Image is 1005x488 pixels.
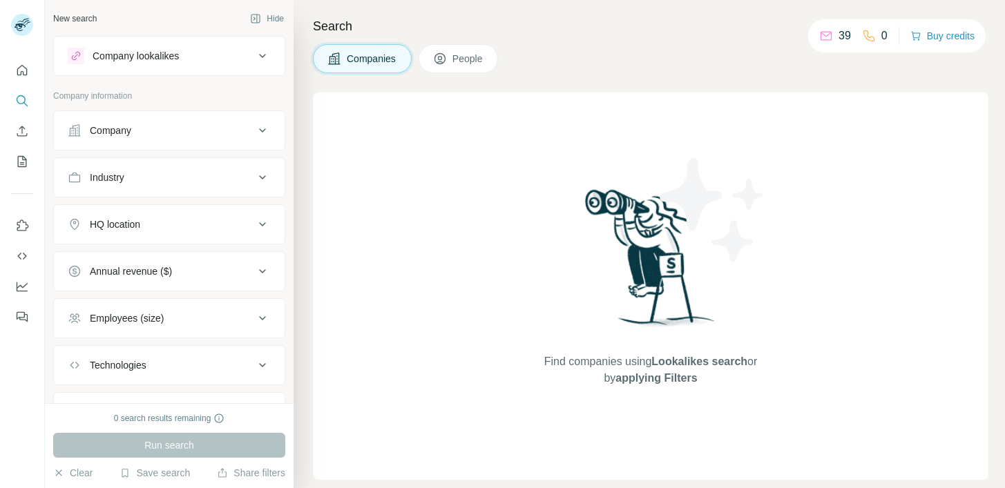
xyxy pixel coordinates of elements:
[90,217,140,231] div: HQ location
[54,161,285,194] button: Industry
[11,119,33,144] button: Enrich CSV
[11,88,33,113] button: Search
[540,353,761,387] span: Find companies using or by
[90,124,131,137] div: Company
[90,170,124,184] div: Industry
[217,466,285,480] button: Share filters
[11,213,33,238] button: Use Surfe on LinkedIn
[347,52,397,66] span: Companies
[452,52,484,66] span: People
[54,396,285,429] button: Keywords
[53,12,97,25] div: New search
[651,148,775,272] img: Surfe Illustration - Stars
[11,58,33,83] button: Quick start
[114,412,225,424] div: 0 search results remaining
[54,255,285,288] button: Annual revenue ($)
[910,26,975,46] button: Buy credits
[881,28,888,44] p: 0
[240,8,294,29] button: Hide
[54,114,285,147] button: Company
[11,149,33,174] button: My lists
[119,466,190,480] button: Save search
[11,244,33,269] button: Use Surfe API
[54,39,285,72] button: Company lookalikes
[11,304,33,329] button: Feedback
[90,264,172,278] div: Annual revenue ($)
[54,349,285,382] button: Technologies
[93,49,179,63] div: Company lookalikes
[54,208,285,241] button: HQ location
[54,302,285,335] button: Employees (size)
[11,274,33,299] button: Dashboard
[651,355,747,367] span: Lookalikes search
[615,372,697,384] span: applying Filters
[90,358,146,372] div: Technologies
[839,28,851,44] p: 39
[53,466,93,480] button: Clear
[53,90,285,102] p: Company information
[313,17,988,36] h4: Search
[90,311,164,325] div: Employees (size)
[579,186,722,340] img: Surfe Illustration - Woman searching with binoculars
